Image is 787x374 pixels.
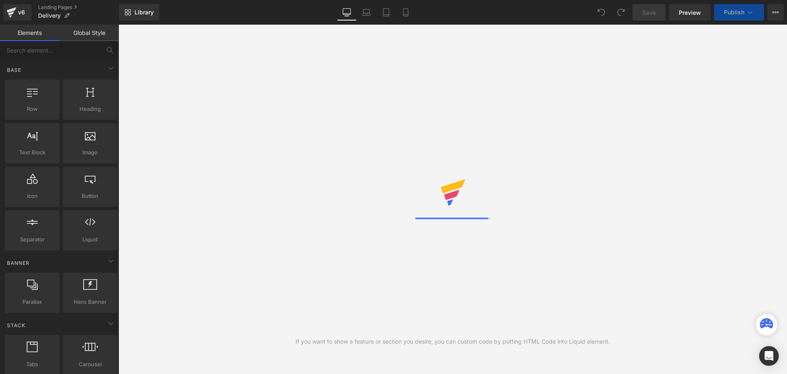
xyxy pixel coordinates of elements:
span: Icon [7,192,57,200]
span: Preview [679,8,701,17]
button: More [767,4,784,21]
a: Laptop [357,4,376,21]
a: Tablet [376,4,396,21]
span: Row [7,105,57,113]
span: Publish [724,9,744,16]
div: v6 [16,7,27,18]
span: Button [65,192,115,200]
span: Banner [6,259,30,267]
span: Liquid [65,235,115,244]
span: Parallax [7,298,57,306]
span: Text Block [7,148,57,157]
button: Undo [593,4,610,21]
button: Publish [714,4,764,21]
a: Desktop [337,4,357,21]
a: Mobile [396,4,416,21]
span: Tabs [7,360,57,369]
a: Preview [669,4,711,21]
span: Heading [65,105,115,113]
span: Stack [6,321,26,329]
a: Global Style [59,25,119,41]
div: If you want to show a feature or section you desire, you can custom code by putting HTML Code int... [296,337,610,346]
span: Hero Banner [65,298,115,306]
span: Image [65,148,115,157]
span: Base [6,66,22,74]
a: v6 [3,4,32,21]
a: New Library [119,4,159,21]
button: Redo [613,4,629,21]
span: Separator [7,235,57,244]
span: Library [134,9,154,16]
span: Carousel [65,360,115,369]
div: Open Intercom Messenger [759,346,779,366]
a: Landing Pages [38,4,119,11]
span: Save [642,8,656,17]
span: Delivery [38,12,61,19]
